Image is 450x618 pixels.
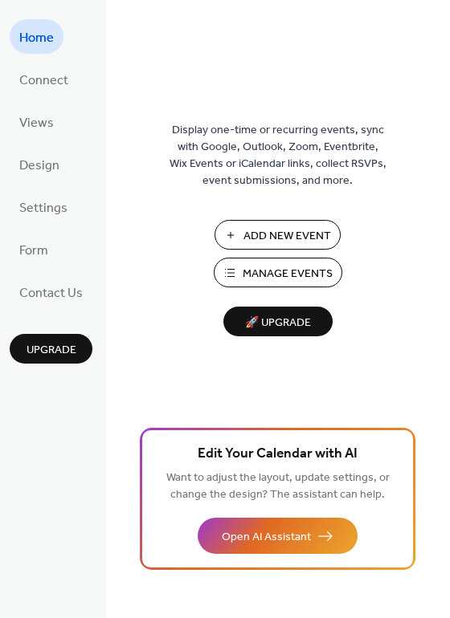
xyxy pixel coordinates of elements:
[215,220,341,250] button: Add New Event
[19,68,68,93] span: Connect
[243,228,331,245] span: Add New Event
[19,196,67,221] span: Settings
[19,111,54,136] span: Views
[10,104,63,139] a: Views
[10,19,63,54] a: Home
[10,147,69,181] a: Design
[27,342,76,359] span: Upgrade
[10,62,78,96] a: Connect
[10,189,77,224] a: Settings
[223,307,333,336] button: 🚀 Upgrade
[19,238,48,263] span: Form
[198,443,358,466] span: Edit Your Calendar with AI
[198,518,358,554] button: Open AI Assistant
[10,334,92,364] button: Upgrade
[19,26,54,51] span: Home
[19,281,83,306] span: Contact Us
[214,258,342,287] button: Manage Events
[222,529,311,546] span: Open AI Assistant
[10,274,92,309] a: Contact Us
[10,232,58,266] a: Form
[233,312,323,334] span: 🚀 Upgrade
[166,467,390,506] span: Want to adjust the layout, update settings, or change the design? The assistant can help.
[19,153,59,178] span: Design
[243,266,333,283] span: Manage Events
[170,122,387,189] span: Display one-time or recurring events, sync with Google, Outlook, Zoom, Eventbrite, Wix Events or ...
